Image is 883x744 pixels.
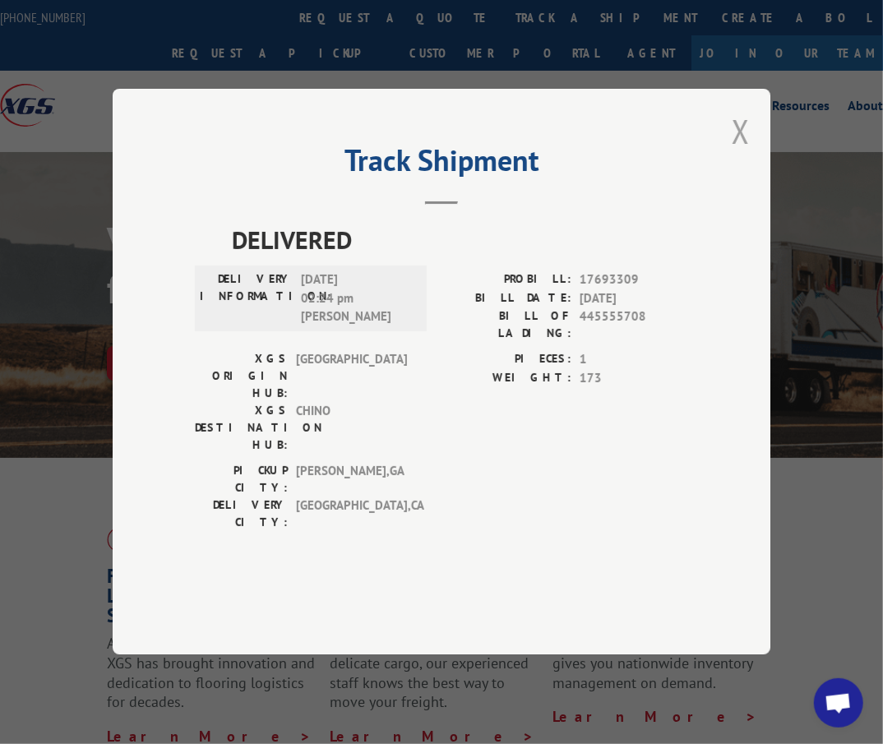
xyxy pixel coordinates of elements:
label: DELIVERY INFORMATION: [200,271,293,327]
span: [GEOGRAPHIC_DATA] , CA [296,497,407,532]
label: BILL DATE: [441,289,571,308]
label: XGS ORIGIN HUB: [195,351,288,403]
span: 173 [580,369,688,388]
label: BILL OF LADING: [441,308,571,343]
label: PIECES: [441,351,571,370]
span: [DATE] 02:24 pm [PERSON_NAME] [301,271,412,327]
label: DELIVERY CITY: [195,497,288,532]
span: 1 [580,351,688,370]
label: PICKUP CITY: [195,463,288,497]
label: PROBILL: [441,271,571,290]
button: Close modal [732,109,750,153]
span: [GEOGRAPHIC_DATA] [296,351,407,403]
span: 17693309 [580,271,688,290]
span: CHINO [296,403,407,455]
label: WEIGHT: [441,369,571,388]
span: [DATE] [580,289,688,308]
span: [PERSON_NAME] , GA [296,463,407,497]
div: Open chat [814,678,863,728]
h2: Track Shipment [195,149,688,180]
span: DELIVERED [232,222,688,259]
label: XGS DESTINATION HUB: [195,403,288,455]
span: 445555708 [580,308,688,343]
